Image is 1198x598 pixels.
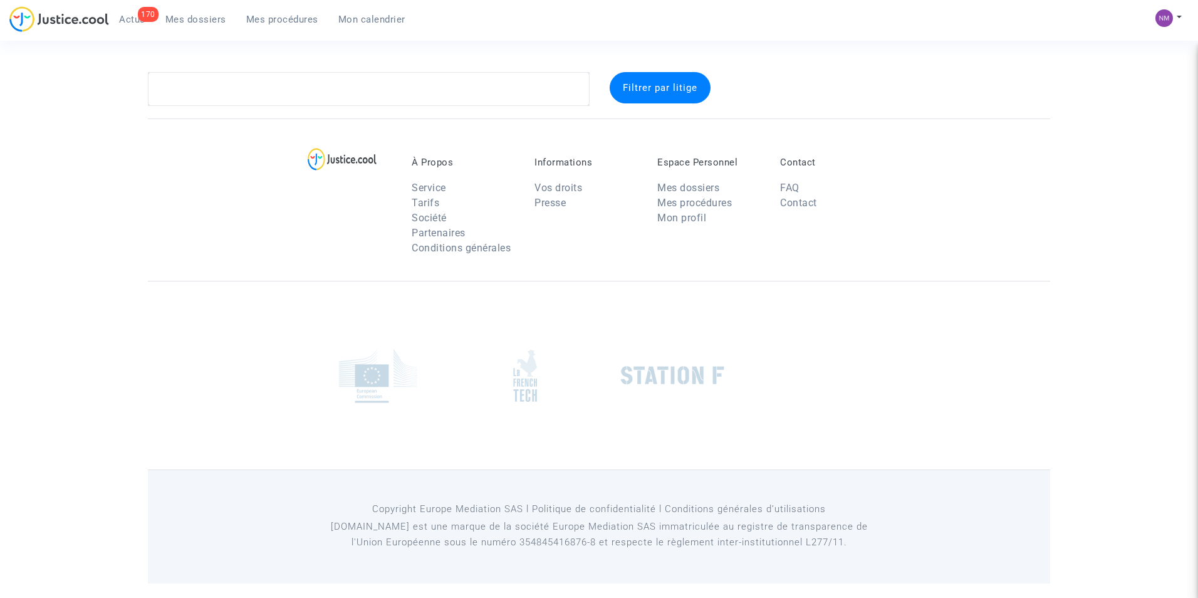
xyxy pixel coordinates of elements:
p: Copyright Europe Mediation SAS l Politique de confidentialité l Conditions générales d’utilisa... [314,501,885,517]
p: Espace Personnel [657,157,761,168]
img: 1cf4453fe4a71f2b8f393b944ea8f8e9 [1155,9,1173,27]
a: Contact [780,197,817,209]
p: Informations [534,157,638,168]
span: Mes procédures [246,14,318,25]
div: 170 [138,7,159,22]
img: jc-logo.svg [9,6,109,32]
a: Mes dossiers [657,182,719,194]
a: Service [412,182,446,194]
p: Contact [780,157,884,168]
img: europe_commision.png [339,349,417,403]
span: Mes dossiers [165,14,226,25]
a: 170Actus [109,10,155,29]
a: Société [412,212,447,224]
a: Mon calendrier [328,10,415,29]
a: Mes procédures [236,10,328,29]
img: french_tech.png [513,349,537,402]
span: Actus [119,14,145,25]
p: [DOMAIN_NAME] est une marque de la société Europe Mediation SAS immatriculée au registre de tr... [314,519,885,550]
a: Mon profil [657,212,706,224]
a: Partenaires [412,227,466,239]
span: Mon calendrier [338,14,405,25]
p: À Propos [412,157,516,168]
a: Mes dossiers [155,10,236,29]
a: Tarifs [412,197,439,209]
span: Filtrer par litige [623,82,697,93]
a: Vos droits [534,182,582,194]
a: Conditions générales [412,242,511,254]
img: logo-lg.svg [308,148,377,170]
a: Presse [534,197,566,209]
img: stationf.png [621,366,724,385]
a: FAQ [780,182,800,194]
a: Mes procédures [657,197,732,209]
